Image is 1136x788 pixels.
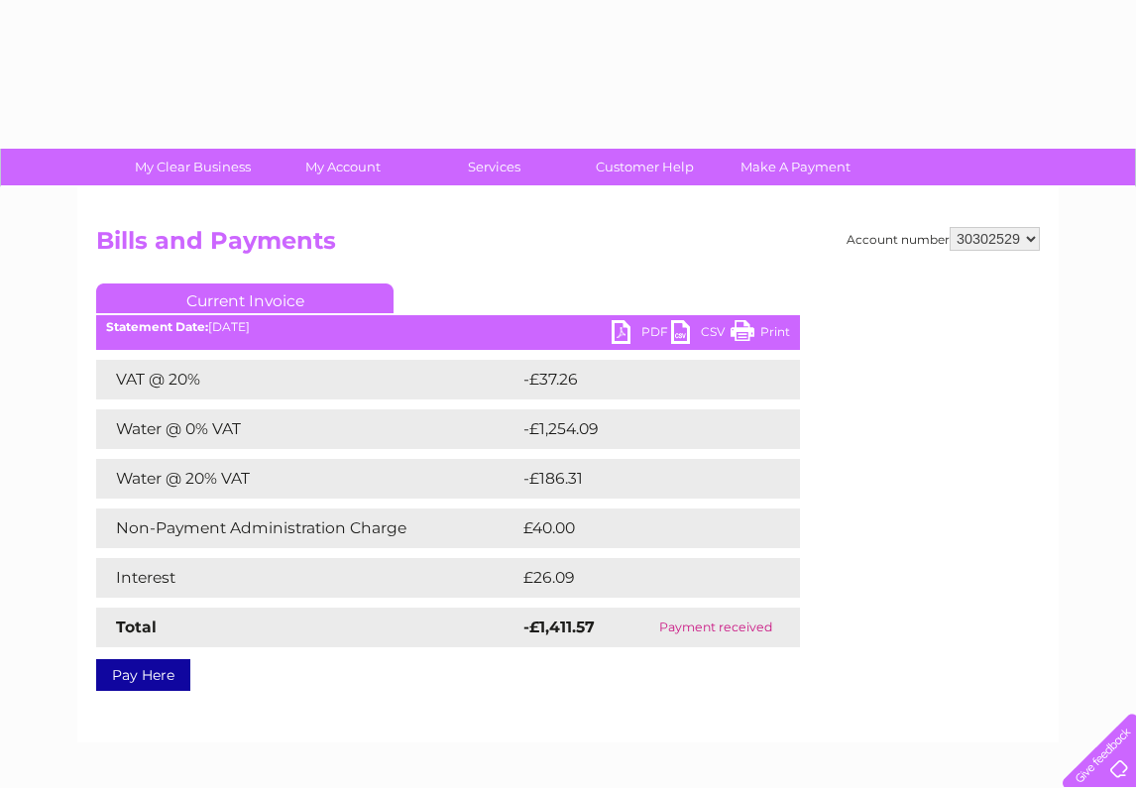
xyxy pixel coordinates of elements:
[96,283,394,313] a: Current Invoice
[96,659,190,691] a: Pay Here
[523,618,595,636] strong: -£1,411.57
[96,409,518,449] td: Water @ 0% VAT
[563,149,727,185] a: Customer Help
[671,320,731,349] a: CSV
[111,149,275,185] a: My Clear Business
[96,558,518,598] td: Interest
[96,320,800,334] div: [DATE]
[518,558,761,598] td: £26.09
[847,227,1040,251] div: Account number
[262,149,425,185] a: My Account
[518,360,762,399] td: -£37.26
[714,149,877,185] a: Make A Payment
[518,409,770,449] td: -£1,254.09
[731,320,790,349] a: Print
[96,227,1040,265] h2: Bills and Payments
[612,320,671,349] a: PDF
[96,459,518,499] td: Water @ 20% VAT
[96,360,518,399] td: VAT @ 20%
[630,608,800,647] td: Payment received
[412,149,576,185] a: Services
[96,508,518,548] td: Non-Payment Administration Charge
[106,319,208,334] b: Statement Date:
[518,508,761,548] td: £40.00
[518,459,765,499] td: -£186.31
[116,618,157,636] strong: Total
